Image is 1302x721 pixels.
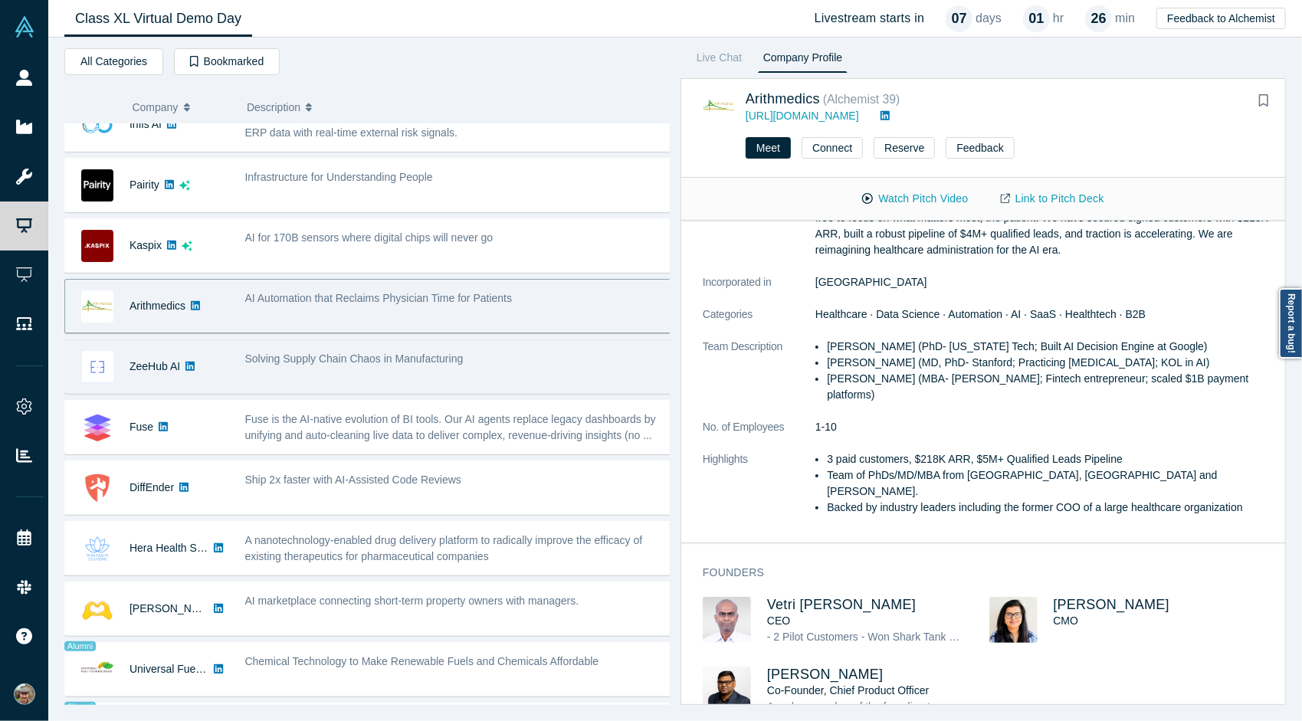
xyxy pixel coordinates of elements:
img: Infis AI's Logo [81,109,113,141]
img: ZeeHub AI's Logo [81,351,113,383]
div: 26 [1085,5,1112,32]
span: Solving Supply Chain Chaos in Manufacturing [245,352,464,365]
h4: Livestream starts in [815,11,925,25]
button: Watch Pitch Video [846,185,984,212]
li: Team of PhDs/MD/MBA from [GEOGRAPHIC_DATA], [GEOGRAPHIC_DATA] and [PERSON_NAME]. [827,467,1275,500]
button: All Categories [64,48,163,75]
dd: [GEOGRAPHIC_DATA] [815,274,1275,290]
li: [PERSON_NAME] (PhD- [US_STATE] Tech; Built AI Decision Engine at Google) [827,339,1275,355]
img: Besty AI's Logo [81,593,113,625]
button: Company [133,91,231,123]
li: [PERSON_NAME] (MBA- [PERSON_NAME]; Fintech entrepreneur; scaled $1B payment platforms) [827,371,1275,403]
li: Backed by industry leaders including the former COO of a large healthcare organization [827,500,1275,516]
button: Feedback to Alchemist [1156,8,1286,29]
a: Company Profile [758,48,848,73]
button: Reserve [874,137,935,159]
span: Alumni [64,641,96,651]
span: Description [247,91,300,123]
span: A nanotechnology-enabled drug delivery platform to radically improve the efficacy of existing the... [245,534,643,562]
p: days [976,9,1002,28]
img: Alchemist Vault Logo [14,16,35,38]
img: Vetri Venthan Elango's Profile Image [703,597,751,643]
span: CEO [767,614,790,627]
dt: Team Description [703,339,815,419]
span: Infrastructure for Understanding People [245,171,433,183]
span: Healthcare · Data Science · Automation · AI · SaaS · Healthtech · B2B [815,308,1146,320]
a: Link to Pitch Deck [985,185,1120,212]
div: 01 [1023,5,1050,32]
button: Feedback [946,137,1014,159]
a: DiffEnder [130,481,174,493]
span: CMO [1054,614,1079,627]
img: Arithmedics's Logo [81,290,113,323]
a: Class XL Virtual Demo Day [64,1,252,37]
dd: 1-10 [815,419,1275,435]
span: We help manufacturers predict and prevent supplier disruptions by combining internal ERP data wit... [245,110,651,139]
dt: No. of Employees [703,419,815,451]
li: [PERSON_NAME] (MD, PhD- Stanford; Practicing [MEDICAL_DATA]; KOL in AI) [827,355,1275,371]
svg: dsa ai sparkles [179,180,190,191]
svg: dsa ai sparkles [182,241,192,251]
a: Hera Health Solutions [130,542,234,554]
span: Alumni [64,702,96,712]
span: Fuse is the AI-native evolution of BI tools. Our AI agents replace legacy dashboards by unifying ... [245,413,656,441]
img: Pairity's Logo [81,169,113,202]
a: Kaspix [130,239,162,251]
li: 3 paid customers, $218K ARR, $5M+ Qualified Leads Pipeline [827,451,1275,467]
a: [PERSON_NAME] [767,667,884,682]
span: Co-Founder, Chief Product Officer [767,684,929,696]
p: hr [1053,9,1064,28]
img: Venu Appana's Profile Image [703,667,751,713]
a: Live Chat [691,48,747,73]
img: Universal Fuel Technologies's Logo [81,654,113,686]
span: AI marketplace connecting short-term property owners with managers. [245,595,579,607]
a: [PERSON_NAME] AI [130,602,230,614]
button: Description [247,91,659,123]
a: [PERSON_NAME] [1054,597,1170,612]
button: Meet [746,137,791,159]
button: Bookmarked [174,48,280,75]
span: Company [133,91,179,123]
a: ZeeHub AI [130,360,180,372]
button: Connect [802,137,863,159]
span: AI Automation that Reclaims Physician Time for Patients [245,292,513,304]
span: Ship 2x faster with AI-Assisted Code Reviews [245,474,461,486]
a: Pairity [130,179,159,191]
h3: Founders [703,565,1254,581]
img: Kaspix's Logo [81,230,113,262]
a: Fuse [130,421,153,433]
img: Fuse's Logo [81,411,113,444]
span: AI for 170B sensors where digital chips will never go [245,231,494,244]
span: Chemical Technology to Make Renewable Fuels and Chemicals Affordable [245,655,599,667]
a: Arithmedics [130,300,185,312]
a: Infis AI [130,118,162,130]
dt: Categories [703,306,815,339]
dt: Highlights [703,451,815,532]
img: Ian Bergman's Account [14,683,35,705]
a: Arithmedics [746,91,820,107]
dt: Incorporated in [703,274,815,306]
img: Renumathy Dhanasekaran's Profile Image [989,597,1038,643]
img: DiffEnder's Logo [81,472,113,504]
button: Bookmark [1253,90,1274,112]
a: Report a bug! [1279,288,1302,359]
a: [URL][DOMAIN_NAME] [746,110,859,122]
p: min [1115,9,1135,28]
a: Vetri [PERSON_NAME] [767,597,916,612]
img: Arithmedics's Logo [703,90,735,123]
small: ( Alchemist 39 ) [823,93,900,106]
img: Hera Health Solutions's Logo [81,533,113,565]
div: 07 [946,5,972,32]
a: Universal Fuel Technologies [130,663,264,675]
